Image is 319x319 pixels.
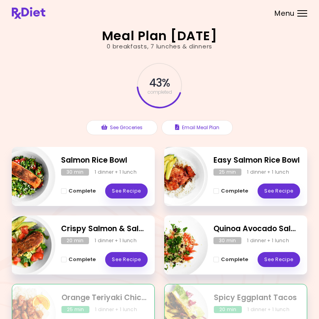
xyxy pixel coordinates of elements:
[61,255,96,264] button: Complete - Crispy Salmon & Salad
[221,188,248,194] span: Complete
[61,169,89,176] div: 30 min
[214,292,300,304] h2: Spicy Eggplant Tacos
[69,188,96,194] span: Complete
[247,306,289,313] div: 1 dinner + 1 lunch
[61,223,148,235] h2: Crispy Salmon & Salad
[143,144,208,209] img: Info - Easy Salmon Rice Bowl
[61,155,148,166] h2: Salmon Rice Bowl
[86,120,158,135] button: See Groceries
[95,237,137,244] div: 1 dinner + 1 lunch
[61,186,96,196] button: Complete - Salmon Rice Bowl
[213,155,300,166] h2: Easy Salmon Rice Bowl
[258,184,300,198] a: See Recipe - Easy Salmon Rice Bowl
[213,186,248,196] button: Complete - Easy Salmon Rice Bowl
[61,292,147,304] h2: Orange Teriyaki Chicken
[95,306,137,313] div: 1 dinner + 1 lunch
[213,169,241,176] div: 25 min
[247,237,289,244] div: 1 dinner + 1 lunch
[213,237,241,244] div: 30 min
[147,90,172,95] span: completed
[221,256,248,263] span: Complete
[143,212,208,278] img: Info - Quinoa Avocado Salad
[258,252,300,267] a: See Recipe - Quinoa Avocado Salad
[95,169,137,176] div: 1 dinner + 1 lunch
[105,252,148,267] a: See Recipe - Crispy Salmon & Salad
[107,42,212,51] div: 0 breakfasts , 7 lunches & dinners
[247,169,289,176] div: 1 dinner + 1 lunch
[213,223,300,235] h2: Quinoa Avocado Salad
[213,255,248,264] button: Complete - Quinoa Avocado Salad
[61,237,89,244] div: 20 min
[102,30,217,42] h2: Meal Plan [DATE]
[274,10,295,17] span: Menu
[149,76,170,90] span: 43 %
[161,120,233,135] button: Email Meal Plan
[61,306,89,313] div: 25 min
[69,256,96,263] span: Complete
[214,306,242,313] div: 20 min
[12,7,45,19] img: RxDiet
[105,184,148,198] a: See Recipe - Salmon Rice Bowl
